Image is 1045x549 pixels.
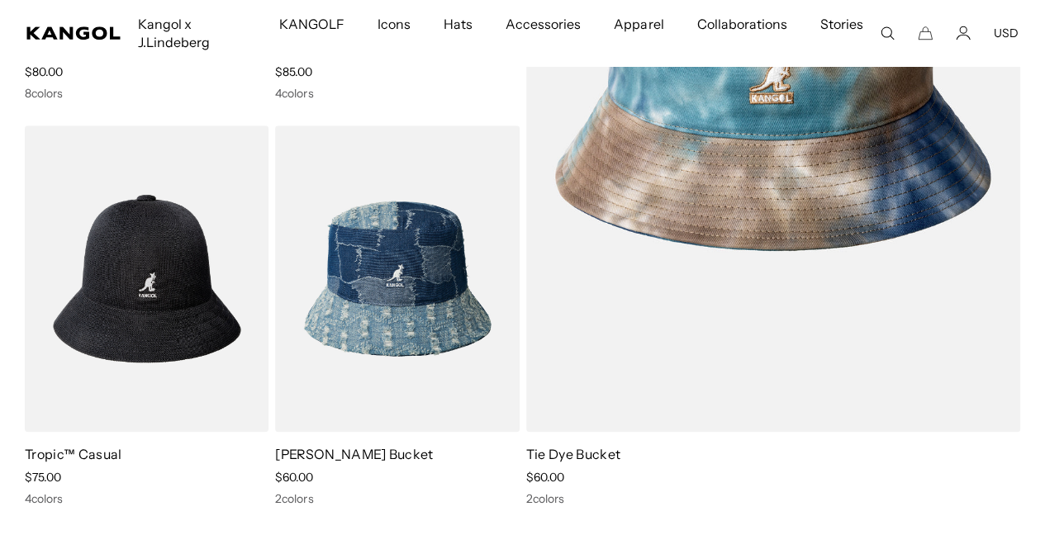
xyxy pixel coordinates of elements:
span: $60.00 [275,470,313,485]
summary: Search here [880,26,895,40]
a: Account [956,26,971,40]
img: Tropic™ Casual [25,125,268,432]
img: Denim Mashup Bucket [275,125,519,432]
div: 4 colors [275,86,519,101]
span: $75.00 [25,470,61,485]
button: USD [994,26,1019,40]
a: Kangol [26,26,121,40]
span: $60.00 [526,470,564,485]
a: [PERSON_NAME] Bucket [275,446,433,462]
a: Tropic™ Casual [25,446,121,462]
div: 4 colors [25,491,268,506]
span: $80.00 [25,64,63,79]
a: Tie Dye Bucket [526,446,620,462]
div: 2 colors [275,491,519,506]
div: 2 colors [526,491,1021,506]
button: Cart [918,26,933,40]
div: 8 colors [25,86,268,101]
span: $85.00 [275,64,312,79]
